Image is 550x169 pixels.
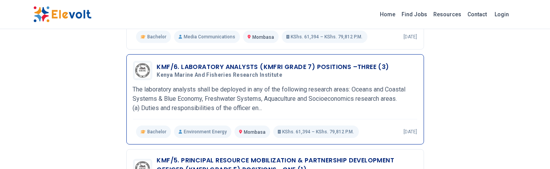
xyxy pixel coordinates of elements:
span: KShs. 61,394 – KShs. 79,812 P.M. [291,34,363,40]
a: Login [490,7,514,22]
span: KShs. 61,394 – KShs. 79,812 P.M. [283,129,354,135]
a: Contact [465,8,490,21]
a: Home [377,8,399,21]
p: Environment Energy [174,126,231,138]
a: Find Jobs [399,8,431,21]
p: [DATE] [404,129,417,135]
p: The laboratory analysts shall be deployed in any of the following research areas: Oceans and Coas... [133,85,417,113]
p: Media Communications [174,31,240,43]
span: Bachelor [147,129,166,135]
img: Kenya Marine and Fisheries Research Institute [135,63,150,78]
p: [DATE] [404,34,417,40]
span: Mombasa [252,34,274,40]
span: Bachelor [147,34,166,40]
h3: KMF/6. LABORATORY ANALYSTS (KMFRI GRADE 7) POSITIONS –THREE (3) [157,62,389,72]
span: Kenya Marine and Fisheries Research Institute [157,72,283,79]
span: Mombasa [244,129,266,135]
a: Resources [431,8,465,21]
img: Elevolt [33,6,91,22]
a: Kenya Marine and Fisheries Research InstituteKMF/6. LABORATORY ANALYSTS (KMFRI GRADE 7) POSITIONS... [133,61,417,138]
iframe: Chat Widget [511,132,550,169]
